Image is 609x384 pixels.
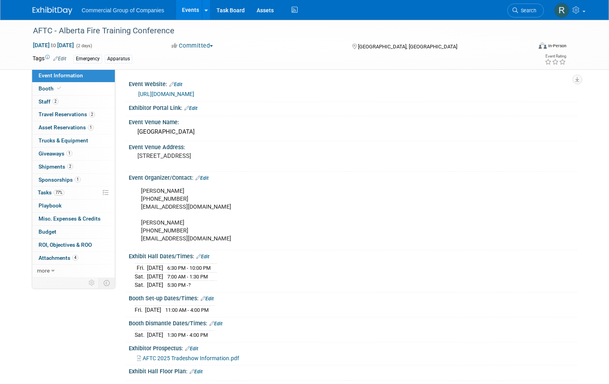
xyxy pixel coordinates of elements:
a: Edit [201,296,214,301]
span: 2 [89,111,95,117]
td: [DATE] [147,281,163,289]
div: Booth Set-up Dates/Times: [129,292,577,303]
a: Travel Reservations2 [32,108,115,121]
span: Tasks [38,189,64,196]
a: Giveaways1 [32,148,115,160]
td: Fri. [135,306,145,314]
span: Travel Reservations [39,111,95,117]
pre: [STREET_ADDRESS] [137,152,307,159]
span: Misc. Expenses & Credits [39,215,101,222]
div: AFTC - Alberta Fire Training Conference [30,24,521,38]
span: Budget [39,228,56,235]
span: (2 days) [75,43,92,48]
a: Edit [209,321,222,326]
span: 1 [88,125,94,131]
a: Edit [184,106,197,111]
span: Asset Reservations [39,124,94,131]
a: Playbook [32,200,115,212]
a: more [32,265,115,277]
span: Playbook [39,202,62,209]
td: Fri. [135,264,147,273]
div: Emergency [73,55,102,63]
div: Exhibitor Prospectus: [129,342,577,353]
span: 1 [66,150,72,156]
span: Shipments [39,163,73,170]
div: Exhibit Hall Dates/Times: [129,250,577,261]
td: Personalize Event Tab Strip [85,278,99,288]
span: 7:00 AM - 1:30 PM [167,274,208,280]
div: [PERSON_NAME] [PHONE_NUMBER] [EMAIL_ADDRESS][DOMAIN_NAME] [PERSON_NAME] [PHONE_NUMBER] [EMAIL_ADD... [135,183,490,247]
span: AFTC 2025 Tradeshow Information.pdf [143,355,239,361]
span: 77% [54,190,64,196]
div: Event Venue Name: [129,116,577,126]
button: Committed [169,42,216,50]
a: ROI, Objectives & ROO [32,239,115,252]
a: AFTC 2025 Tradeshow Information.pdf [137,355,239,361]
div: [GEOGRAPHIC_DATA] [135,126,571,138]
td: Toggle Event Tabs [99,278,115,288]
i: Booth reservation complete [57,86,61,90]
a: Misc. Expenses & Credits [32,213,115,225]
a: Staff2 [32,96,115,108]
span: [GEOGRAPHIC_DATA], [GEOGRAPHIC_DATA] [358,44,457,50]
div: In-Person [548,43,566,49]
span: Trucks & Equipment [39,137,88,144]
a: Edit [189,369,203,374]
span: Event Information [39,72,83,79]
div: Apparatus [105,55,132,63]
a: Asset Reservations1 [32,121,115,134]
span: Booth [39,85,63,92]
span: Sponsorships [39,177,81,183]
a: Event Information [32,69,115,82]
a: Sponsorships1 [32,174,115,186]
div: Event Website: [129,78,577,88]
img: Rod Leland [554,3,569,18]
div: Booth Dismantle Dates/Times: [129,317,577,328]
td: Sat. [135,331,147,339]
div: Event Venue Address: [129,141,577,151]
div: Event Format [487,41,566,53]
img: Format-Inperson.png [539,42,547,49]
span: more [37,267,50,274]
span: 5:30 PM - [167,282,191,288]
span: 2 [52,98,58,104]
td: [DATE] [147,331,163,339]
span: ? [188,282,191,288]
a: [URL][DOMAIN_NAME] [138,91,194,97]
div: Event Organizer/Contact: [129,172,577,182]
span: 11:00 AM - 4:00 PM [165,307,209,313]
span: Search [518,8,536,13]
span: 4 [72,255,78,261]
div: Exhibitor Portal Link: [129,102,577,112]
td: [DATE] [147,272,163,281]
td: [DATE] [147,264,163,273]
img: ExhibitDay [33,7,72,15]
span: Commercial Group of Companies [82,7,164,13]
span: [DATE] [DATE] [33,42,74,49]
a: Edit [53,56,66,61]
a: Shipments2 [32,161,115,173]
a: Budget [32,226,115,238]
td: Sat. [135,281,147,289]
span: Staff [39,98,58,105]
span: to [50,42,57,48]
span: Attachments [39,255,78,261]
a: Booth [32,83,115,95]
div: Exhibit Hall Floor Plan: [129,365,577,376]
a: Tasks77% [32,186,115,199]
span: 2 [67,163,73,169]
span: 6:30 PM - 10:00 PM [167,265,211,271]
span: 1 [75,177,81,182]
a: Edit [169,82,182,87]
span: Giveaways [39,150,72,157]
a: Attachments4 [32,252,115,265]
td: Sat. [135,272,147,281]
td: Tags [33,54,66,63]
span: ROI, Objectives & ROO [39,242,92,248]
a: Search [507,4,544,17]
div: Event Rating [545,54,566,58]
a: Edit [196,254,209,259]
span: 1:30 PM - 4:00 PM [167,332,208,338]
a: Trucks & Equipment [32,134,115,147]
a: Edit [185,346,198,351]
